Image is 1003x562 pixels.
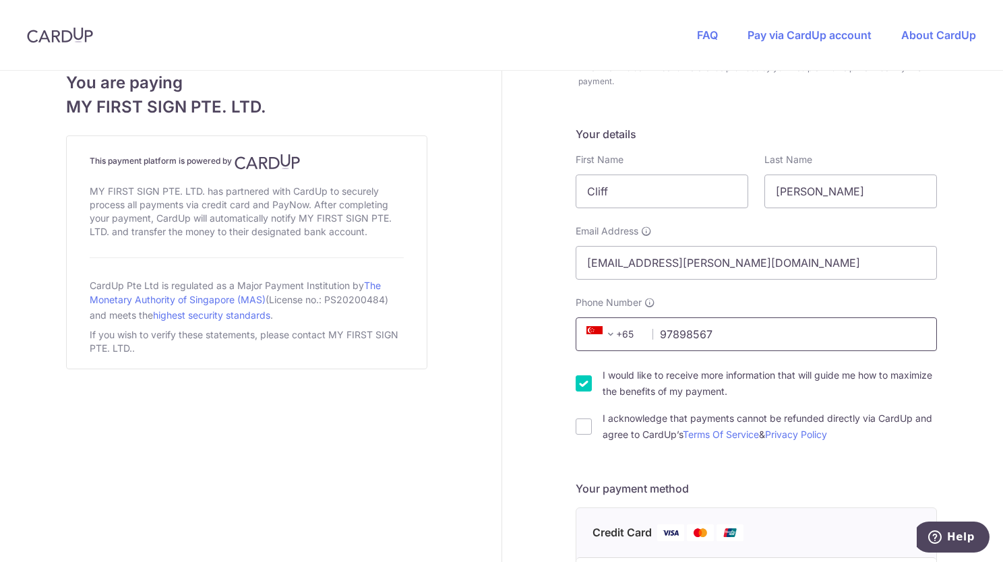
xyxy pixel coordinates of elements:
[917,522,990,555] iframe: Opens a widget where you can find more information
[576,175,748,208] input: First name
[578,61,937,88] div: Enter the invoice number or reference provided by your recipient to help them identify this payment.
[90,182,404,241] div: MY FIRST SIGN PTE. LTD. has partnered with CardUp to securely process all payments via credit car...
[582,326,643,342] span: +65
[576,224,638,238] span: Email Address
[153,309,270,321] a: highest security standards
[90,325,404,358] div: If you wish to verify these statements, please contact MY FIRST SIGN PTE. LTD..
[66,95,427,119] span: MY FIRST SIGN PTE. LTD.
[576,296,642,309] span: Phone Number
[687,524,714,541] img: Mastercard
[90,154,404,170] h4: This payment platform is powered by
[765,429,827,440] a: Privacy Policy
[603,410,937,443] label: I acknowledge that payments cannot be refunded directly via CardUp and agree to CardUp’s &
[576,480,937,497] h5: Your payment method
[27,27,93,43] img: CardUp
[603,367,937,400] label: I would like to receive more information that will guide me how to maximize the benefits of my pa...
[576,153,624,166] label: First Name
[764,175,937,208] input: Last name
[717,524,743,541] img: Union Pay
[683,429,759,440] a: Terms Of Service
[592,524,652,541] span: Credit Card
[697,28,718,42] a: FAQ
[66,71,427,95] span: You are paying
[657,524,684,541] img: Visa
[576,126,937,142] h5: Your details
[764,153,812,166] label: Last Name
[576,246,937,280] input: Email address
[901,28,976,42] a: About CardUp
[586,326,619,342] span: +65
[90,274,404,325] div: CardUp Pte Ltd is regulated as a Major Payment Institution by (License no.: PS20200484) and meets...
[235,154,301,170] img: CardUp
[748,28,872,42] a: Pay via CardUp account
